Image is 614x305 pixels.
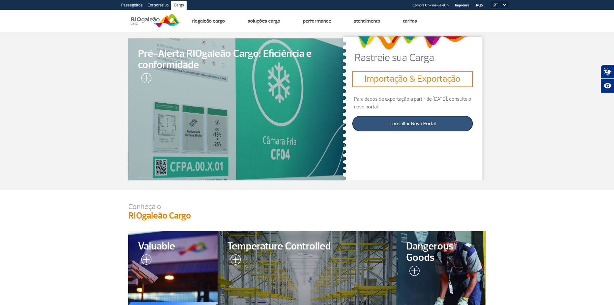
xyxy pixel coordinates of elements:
[600,65,614,79] button: Abrir tradutor de língua de sinais.
[119,1,145,11] a: Passageiros
[600,79,614,93] button: Abrir recursos assistivos.
[354,18,380,24] a: Atendimento
[455,3,470,7] a: Imprensa
[128,38,346,180] a: Pré-Alerta RIOgaleão Cargo: Eficiência e conformidade
[403,18,417,24] a: Tarifas
[413,3,449,7] a: Compra On-line GaleOn
[227,254,241,267] img: leia-mais
[138,241,208,252] span: Valuable
[192,18,225,24] a: Riogaleão Cargo
[355,33,470,53] img: grafismo
[138,48,337,71] span: Pré-Alerta RIOgaleão Cargo: Eficiência e conformidade
[406,241,476,263] span: Dangerous Goods
[355,53,486,63] p: Rastreie sua Carga
[303,18,331,24] a: Performance
[128,210,486,221] h3: RIOgaleão Cargo
[352,116,473,131] a: Consultar Novo Portal
[600,65,614,93] div: Plugin de acessibilidade da Hand Talk.
[128,203,486,210] p: Conheça o
[138,73,151,86] img: leia-mais
[128,231,218,302] a: Valuable
[355,74,470,85] h3: Importação & Exportação
[227,241,387,252] span: Temperature Controlled
[171,1,187,11] a: Cargo
[248,18,280,24] a: Soluções Cargo
[138,254,151,267] img: leia-mais
[406,266,420,279] img: leia-mais
[476,3,483,7] a: RQS
[145,1,171,11] a: Corporativo
[352,95,473,111] p: Para dados de exportação a partir de [DATE], consulte o novo portal:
